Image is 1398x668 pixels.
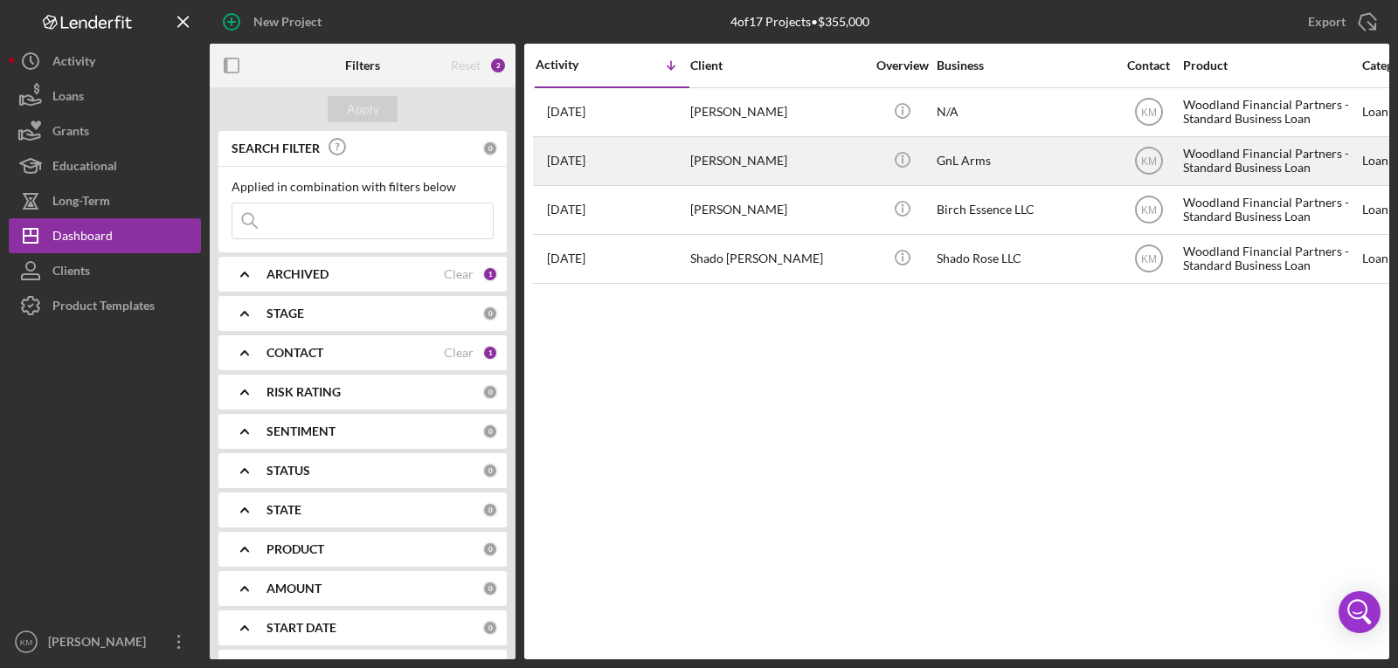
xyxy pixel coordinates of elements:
button: KM[PERSON_NAME] [9,624,201,659]
button: Grants [9,114,201,148]
div: Activity [536,58,612,72]
b: CONTACT [266,346,323,360]
button: Dashboard [9,218,201,253]
div: Woodland Financial Partners - Standard Business Loan [1183,187,1358,233]
div: 0 [482,541,498,557]
div: Apply [347,96,379,122]
text: KM [20,637,32,647]
div: Woodland Financial Partners - Standard Business Loan [1183,138,1358,184]
text: KM [1141,107,1157,119]
button: New Project [210,4,339,39]
div: [PERSON_NAME] [44,624,157,664]
div: Grants [52,114,89,153]
text: KM [1141,204,1157,217]
b: STATE [266,503,301,517]
button: Clients [9,253,201,288]
button: Product Templates [9,288,201,323]
text: KM [1141,155,1157,168]
div: Clear [444,346,474,360]
button: Loans [9,79,201,114]
div: GnL Arms [937,138,1111,184]
div: Educational [52,148,117,188]
div: Open Intercom Messenger [1339,591,1381,633]
b: SENTIMENT [266,424,336,438]
div: Reset [451,59,481,72]
div: 0 [482,463,498,479]
div: [PERSON_NAME] [690,89,865,135]
div: Shado Rose LLC [937,236,1111,282]
b: AMOUNT [266,582,322,596]
div: 0 [482,306,498,321]
div: 0 [482,502,498,518]
div: 2 [489,57,507,74]
time: 2025-07-22 13:41 [547,154,585,168]
button: Educational [9,148,201,183]
div: Business [937,59,1111,72]
div: Clients [52,253,90,293]
div: 0 [482,384,498,400]
div: Dashboard [52,218,113,258]
div: Contact [1116,59,1181,72]
b: SEARCH FILTER [232,141,320,155]
div: Woodland Financial Partners - Standard Business Loan [1183,89,1358,135]
b: RISK RATING [266,385,341,399]
button: Export [1291,4,1389,39]
b: Filters [345,59,380,72]
div: 0 [482,424,498,439]
div: Applied in combination with filters below [232,180,494,194]
button: Long-Term [9,183,201,218]
div: 0 [482,581,498,596]
div: Activity [52,44,95,83]
div: Product Templates [52,288,155,327]
div: Long-Term [52,183,110,223]
time: 2025-06-05 18:18 [547,251,585,265]
div: Shado [PERSON_NAME] [690,236,865,282]
time: 2025-07-10 16:21 [547,203,585,217]
div: 1 [482,345,498,361]
b: START DATE [266,621,336,635]
div: [PERSON_NAME] [690,138,865,184]
div: Loans [52,79,84,118]
div: 0 [482,620,498,636]
div: Clear [444,267,474,281]
b: ARCHIVED [266,267,329,281]
div: N/A [937,89,1111,135]
div: 1 [482,266,498,282]
button: Activity [9,44,201,79]
div: Product [1183,59,1358,72]
div: 0 [482,141,498,156]
div: Client [690,59,865,72]
div: Export [1308,4,1346,39]
b: STATUS [266,464,310,478]
b: PRODUCT [266,542,324,556]
text: KM [1141,253,1157,265]
div: Overview [869,59,935,72]
b: STAGE [266,306,304,320]
time: 2025-08-05 20:01 [547,105,585,119]
div: Woodland Financial Partners - Standard Business Loan [1183,236,1358,282]
div: New Project [253,4,322,39]
div: Birch Essence LLC [937,187,1111,233]
div: 4 of 17 Projects • $355,000 [730,15,869,29]
div: [PERSON_NAME] [690,187,865,233]
button: Apply [328,96,398,122]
